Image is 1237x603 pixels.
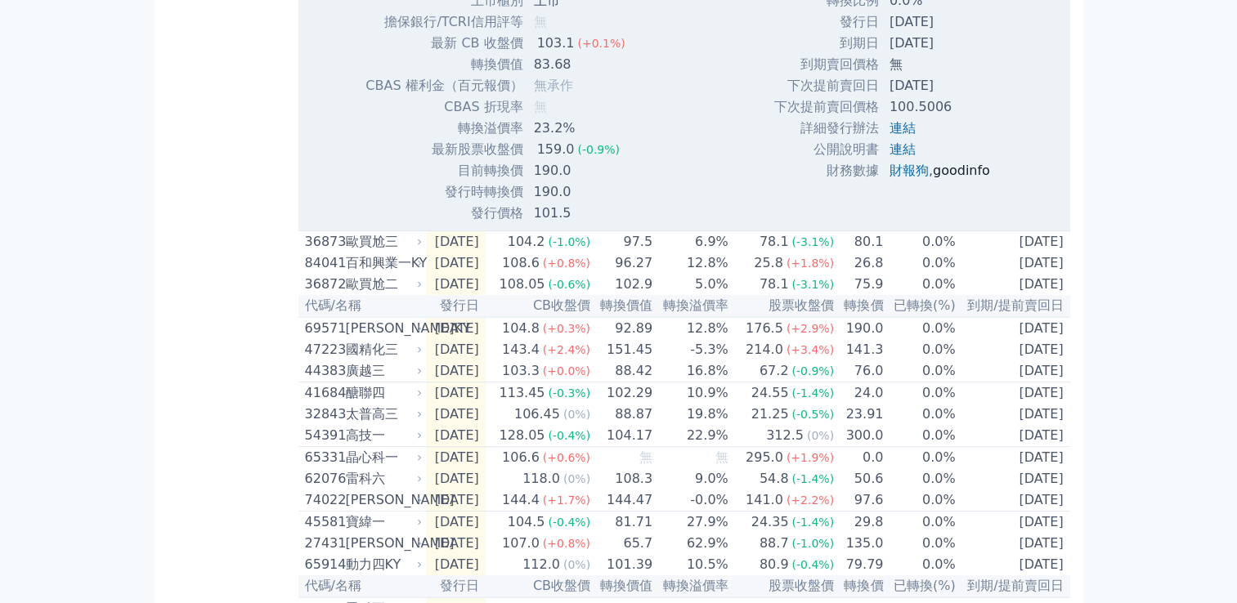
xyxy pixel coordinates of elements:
[653,317,729,339] td: 12.8%
[534,33,578,53] div: 103.1
[591,425,653,447] td: 104.17
[791,408,834,421] span: (-0.5%)
[365,139,523,160] td: 最新股票收盤價
[835,554,884,575] td: 79.79
[426,295,486,317] th: 發行日
[499,319,543,338] div: 104.8
[426,533,486,554] td: [DATE]
[957,317,1070,339] td: [DATE]
[653,533,729,554] td: 62.9%
[880,160,1003,181] td: ,
[884,404,956,425] td: 0.0%
[773,139,880,160] td: 公開說明書
[715,449,728,465] span: 無
[835,339,884,360] td: 141.3
[773,11,880,33] td: 發行日
[524,203,742,224] td: 101.5
[548,516,590,529] span: (-0.4%)
[365,96,523,118] td: CBAS 折現率
[957,274,1070,295] td: [DATE]
[426,489,486,511] td: [DATE]
[791,386,834,400] span: (-1.4%)
[426,382,486,404] td: [DATE]
[957,339,1070,360] td: [DATE]
[639,449,652,465] span: 無
[957,554,1070,575] td: [DATE]
[563,472,590,485] span: (0%)
[748,404,792,424] div: 21.25
[957,231,1070,253] td: [DATE]
[298,295,426,317] th: 代碼/名稱
[548,429,590,442] span: (-0.4%)
[835,489,884,511] td: 97.6
[653,360,729,382] td: 16.8%
[499,448,543,467] div: 106.6
[548,386,590,400] span: (-0.3%)
[835,404,884,425] td: 23.91
[890,141,916,157] a: 連結
[346,448,419,467] div: 晶心科一
[807,429,834,442] span: (0%)
[742,319,787,338] div: 176.5
[751,253,787,273] div: 25.8
[346,512,419,532] div: 寶緯一
[591,317,653,339] td: 92.89
[653,489,729,511] td: -0.0%
[756,275,792,294] div: 78.1
[653,252,729,274] td: 12.8%
[653,468,729,489] td: 9.0%
[591,489,653,511] td: 144.47
[534,99,547,114] span: 無
[957,533,1070,554] td: [DATE]
[305,340,342,360] div: 47223
[835,295,884,317] th: 轉換價
[835,252,884,274] td: 26.8
[426,511,486,534] td: [DATE]
[835,382,884,404] td: 24.0
[495,383,548,403] div: 113.45
[495,426,548,445] div: 128.05
[957,447,1070,469] td: [DATE]
[543,451,590,464] span: (+0.6%)
[346,319,419,338] div: [PERSON_NAME]KY
[653,511,729,534] td: 27.9%
[884,382,956,404] td: 0.0%
[426,468,486,489] td: [DATE]
[365,11,523,33] td: 擔保銀行/TCRI信用評等
[756,534,792,553] div: 88.7
[729,575,835,597] th: 股票收盤價
[305,490,342,510] div: 74022
[305,383,342,403] div: 41684
[563,558,590,571] span: (0%)
[653,382,729,404] td: 10.9%
[305,232,342,252] div: 36873
[880,33,1003,54] td: [DATE]
[763,426,807,445] div: 312.5
[890,163,929,178] a: 財報狗
[653,554,729,575] td: 10.5%
[835,447,884,469] td: 0.0
[365,54,523,75] td: 轉換價值
[835,511,884,534] td: 29.8
[773,160,880,181] td: 財務數據
[773,33,880,54] td: 到期日
[426,231,486,253] td: [DATE]
[653,339,729,360] td: -5.3%
[756,555,792,574] div: 80.9
[884,468,956,489] td: 0.0%
[653,295,729,317] th: 轉換溢價率
[499,253,543,273] div: 108.6
[591,382,653,404] td: 102.29
[305,448,342,467] div: 65331
[504,232,549,252] div: 104.2
[884,489,956,511] td: 0.0%
[298,575,426,597] th: 代碼/名稱
[346,490,419,510] div: [PERSON_NAME]
[653,404,729,425] td: 19.8%
[499,534,543,553] div: 107.0
[346,469,419,489] div: 雷科六
[880,96,1003,118] td: 100.5006
[591,533,653,554] td: 65.7
[591,295,653,317] th: 轉換價值
[305,512,342,532] div: 45581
